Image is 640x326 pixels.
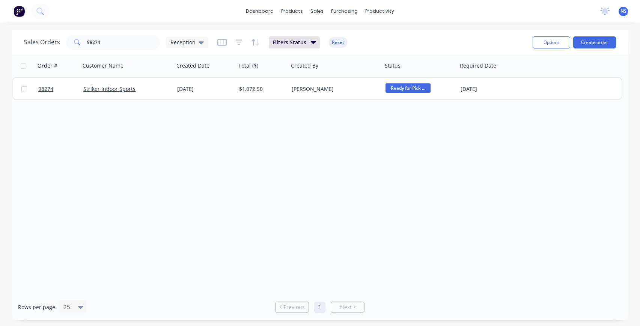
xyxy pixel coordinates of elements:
[87,35,160,50] input: Search...
[340,303,352,311] span: Next
[307,6,327,17] div: sales
[385,62,401,69] div: Status
[329,37,347,48] button: Reset
[273,39,306,46] span: Filters: Status
[170,38,196,46] span: Reception
[276,303,309,311] a: Previous page
[238,62,258,69] div: Total ($)
[24,39,60,46] h1: Sales Orders
[314,302,325,313] a: Page 1 is your current page
[272,302,367,313] ul: Pagination
[18,303,55,311] span: Rows per page
[239,85,283,93] div: $1,072.50
[292,85,375,93] div: [PERSON_NAME]
[38,78,83,100] a: 98274
[38,62,57,69] div: Order #
[291,62,318,69] div: Created By
[533,36,570,48] button: Options
[176,62,209,69] div: Created Date
[269,36,320,48] button: Filters:Status
[277,6,307,17] div: products
[361,6,398,17] div: productivity
[327,6,361,17] div: purchasing
[460,62,496,69] div: Required Date
[331,303,364,311] a: Next page
[283,303,305,311] span: Previous
[461,85,520,93] div: [DATE]
[83,85,136,92] a: Striker Indoor Sports
[38,85,53,93] span: 98274
[14,6,25,17] img: Factory
[620,8,626,15] span: NS
[242,6,277,17] a: dashboard
[83,62,123,69] div: Customer Name
[386,83,431,93] span: Ready for Pick ...
[177,85,233,93] div: [DATE]
[573,36,616,48] button: Create order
